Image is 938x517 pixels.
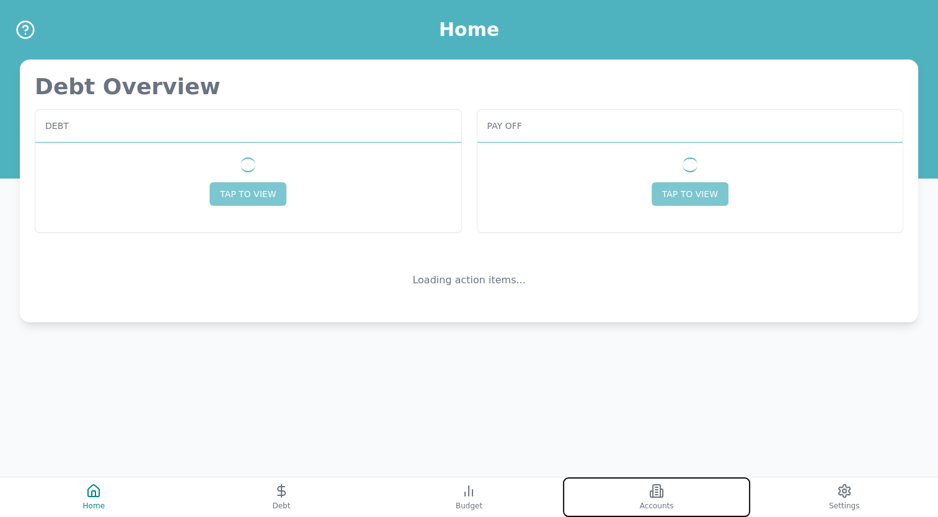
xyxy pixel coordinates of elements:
div: Loading action items... [412,273,525,288]
span: Budget [456,501,482,511]
button: TAP TO VIEW [210,182,286,206]
span: Debt [272,501,290,511]
p: Debt Overview [35,74,903,99]
button: Budget [375,477,563,517]
span: Home [83,501,105,511]
span: Debt [45,120,69,132]
span: Pay off [487,120,522,132]
button: Debt [188,477,376,517]
button: TAP TO VIEW [652,182,728,206]
button: Help [15,19,36,40]
button: Settings [750,477,938,517]
button: Accounts [563,477,751,517]
span: Settings [829,501,859,511]
span: Accounts [640,501,674,511]
h1: Home [439,19,499,41]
